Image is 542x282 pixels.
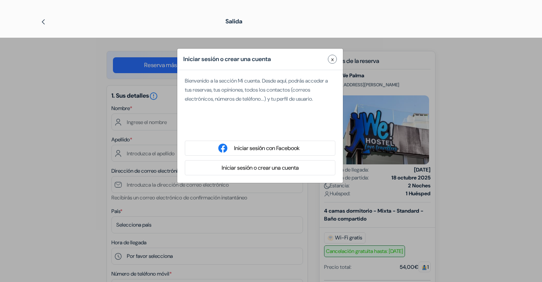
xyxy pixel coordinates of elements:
img: left_arrow.svg [40,19,46,25]
button: Close [328,55,337,64]
button: Iniciar sesión con Facebook [232,144,302,153]
iframe: Botón de Acceder con Google [181,120,339,137]
h5: Iniciar sesión o crear una cuenta [183,55,271,64]
button: Iniciar sesión o crear una cuenta [219,163,301,173]
span: x [331,55,334,63]
span: Bienvenido a la sección Mi cuenta. Desde aquí, podrás acceder a tus reservas, tus opiniones, todo... [185,77,328,102]
span: Salida [225,17,242,25]
img: facebook_login.svg [218,144,227,153]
